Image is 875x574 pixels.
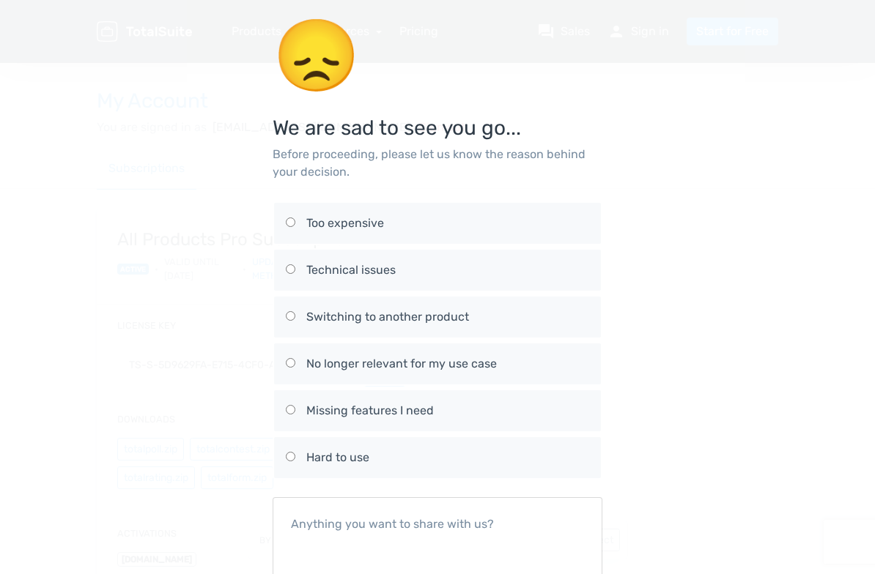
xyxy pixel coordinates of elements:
p: Before proceeding, please let us know the reason behind your decision. [273,146,602,181]
input: Technical issues Technical issues [286,264,295,274]
input: No longer relevant for my use case No longer relevant for my use case [286,358,295,368]
input: Too expensive Too expensive [286,217,295,227]
label: Switching to another product [286,297,589,338]
input: Hard to use Hard to use [286,452,295,461]
label: No longer relevant for my use case [286,343,589,384]
label: Too expensive [286,203,589,244]
div: Technical issues [306,261,589,279]
h3: We are sad to see you go... [273,18,602,140]
input: Missing features I need Missing features I need [286,405,295,414]
label: Hard to use [286,437,589,478]
input: Switching to another product Switching to another product [286,311,295,321]
label: Missing features I need [286,390,589,431]
label: Technical issues [286,250,589,291]
span: 😞 [273,14,361,97]
div: Hard to use [306,449,589,466]
div: No longer relevant for my use case [306,355,589,373]
div: Missing features I need [306,402,589,420]
div: Too expensive [306,215,589,232]
div: Switching to another product [306,308,589,326]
